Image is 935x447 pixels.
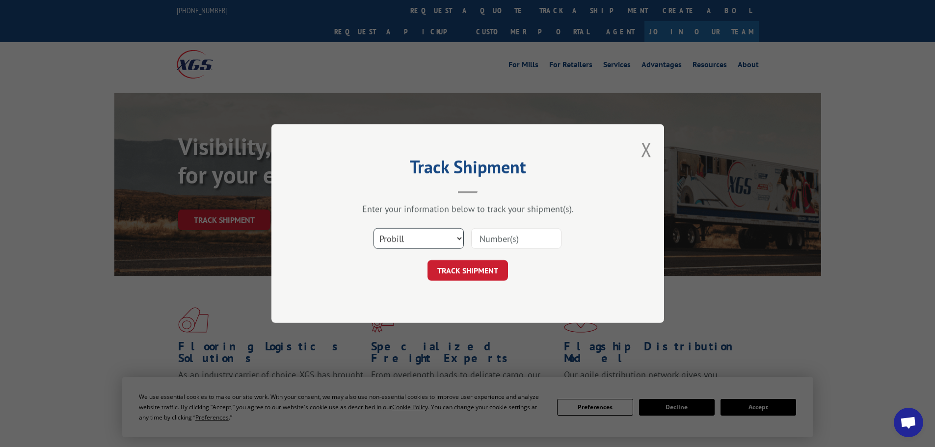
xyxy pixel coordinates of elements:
[321,160,615,179] h2: Track Shipment
[471,228,561,249] input: Number(s)
[641,136,652,162] button: Close modal
[321,203,615,214] div: Enter your information below to track your shipment(s).
[427,260,508,281] button: TRACK SHIPMENT
[894,408,923,437] div: Open chat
